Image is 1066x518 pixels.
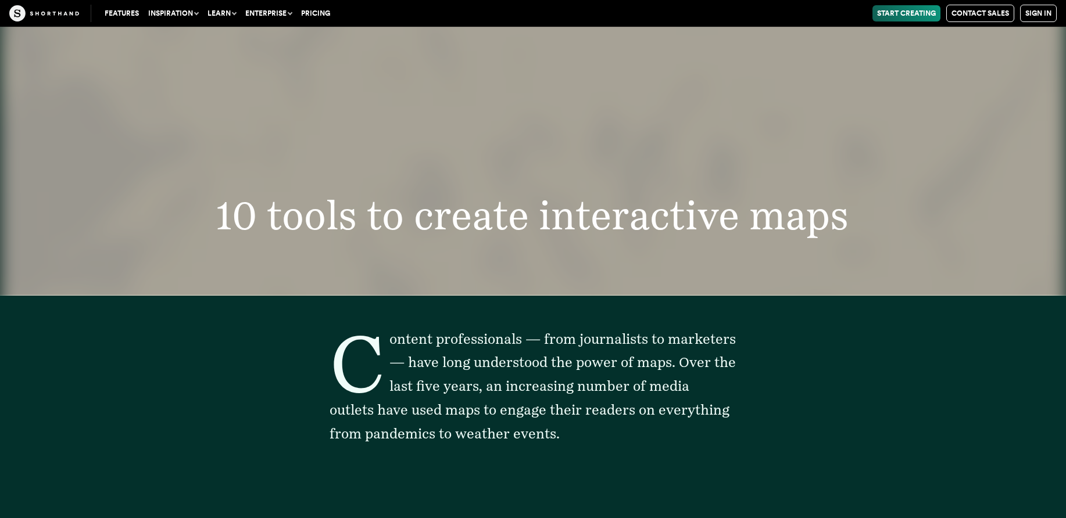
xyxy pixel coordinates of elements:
[330,330,736,442] span: Content professionals — from journalists to marketers — have long understood the power of maps. O...
[144,5,203,21] button: Inspiration
[946,5,1014,22] a: Contact Sales
[241,5,296,21] button: Enterprise
[155,195,911,235] h1: 10 tools to create interactive maps
[872,5,940,21] a: Start Creating
[203,5,241,21] button: Learn
[1020,5,1057,22] a: Sign in
[100,5,144,21] a: Features
[296,5,335,21] a: Pricing
[9,5,79,21] img: The Craft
